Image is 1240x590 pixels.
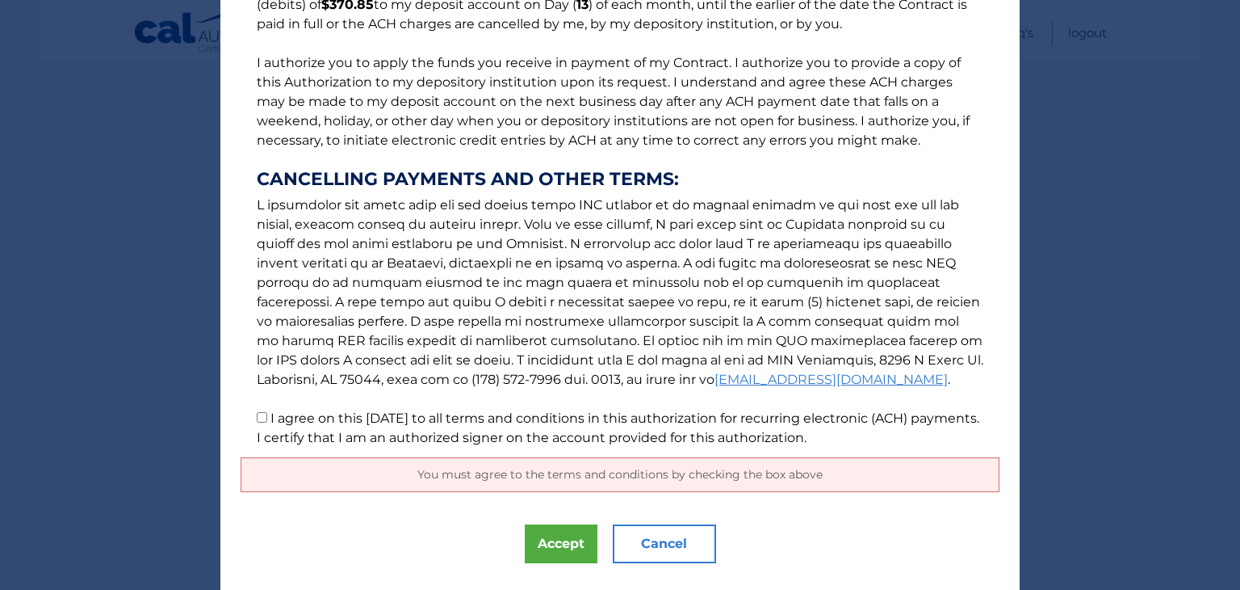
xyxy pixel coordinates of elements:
span: You must agree to the terms and conditions by checking the box above [417,467,823,482]
button: Cancel [613,525,716,563]
a: [EMAIL_ADDRESS][DOMAIN_NAME] [714,372,948,387]
button: Accept [525,525,597,563]
strong: CANCELLING PAYMENTS AND OTHER TERMS: [257,170,983,189]
label: I agree on this [DATE] to all terms and conditions in this authorization for recurring electronic... [257,411,979,445]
